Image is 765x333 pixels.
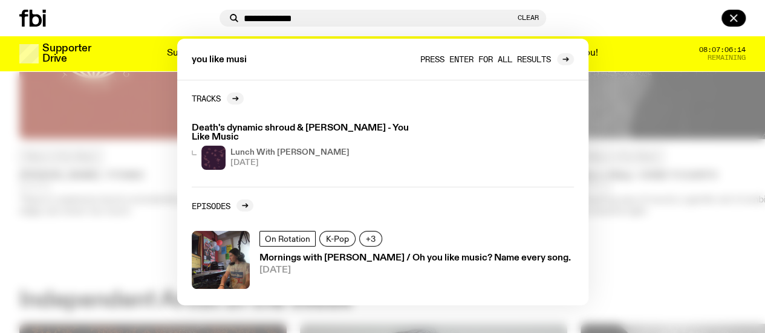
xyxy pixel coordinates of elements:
span: 08:07:06:14 [699,47,746,53]
a: Press enter for all results [420,53,574,65]
h4: Lunch With [PERSON_NAME] [230,149,350,157]
span: Press enter for all results [420,54,551,63]
h2: Episodes [192,201,230,210]
h3: Death's dynamic shroud & [PERSON_NAME] - You Like Music [192,124,414,142]
h3: Supporter Drive [42,44,91,64]
a: Episodes [192,199,253,212]
img: Jim Kretschmer is attentive to their computer in the studio. They are typing and looking at the s... [192,231,250,289]
a: Tracks [192,92,244,105]
span: you like musi [192,56,247,65]
button: Clear [518,15,539,21]
h3: Mornings with [PERSON_NAME] / Oh you like music? Name every song. [259,254,571,263]
span: [DATE] [259,266,571,275]
a: Death's dynamic shroud & [PERSON_NAME] - You Like MusicLunch With [PERSON_NAME][DATE] [187,119,419,175]
p: Supporter Drive 2025: Shaping the future of our city’s music, arts, and culture - with the help o... [167,48,598,59]
h2: Tracks [192,94,221,103]
span: Remaining [708,54,746,61]
span: [DATE] [230,159,350,167]
a: Jim Kretschmer is attentive to their computer in the studio. They are typing and looking at the s... [187,226,579,294]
